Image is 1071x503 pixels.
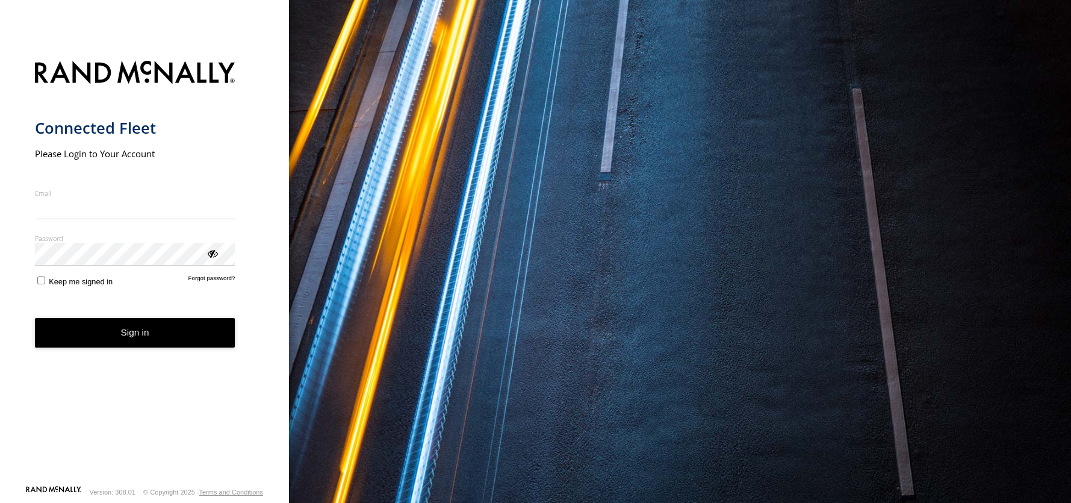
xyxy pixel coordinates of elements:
div: Version: 308.01 [90,489,135,496]
a: Forgot password? [188,275,235,286]
input: Keep me signed in [37,276,45,284]
a: Visit our Website [26,486,81,498]
form: main [35,54,255,485]
div: © Copyright 2025 - [143,489,263,496]
div: ViewPassword [206,247,218,259]
img: Rand McNally [35,58,235,89]
span: Keep me signed in [49,277,113,286]
button: Sign in [35,318,235,348]
label: Email [35,189,235,198]
a: Terms and Conditions [199,489,263,496]
label: Password [35,234,235,243]
h2: Please Login to Your Account [35,148,235,160]
h1: Connected Fleet [35,118,235,138]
